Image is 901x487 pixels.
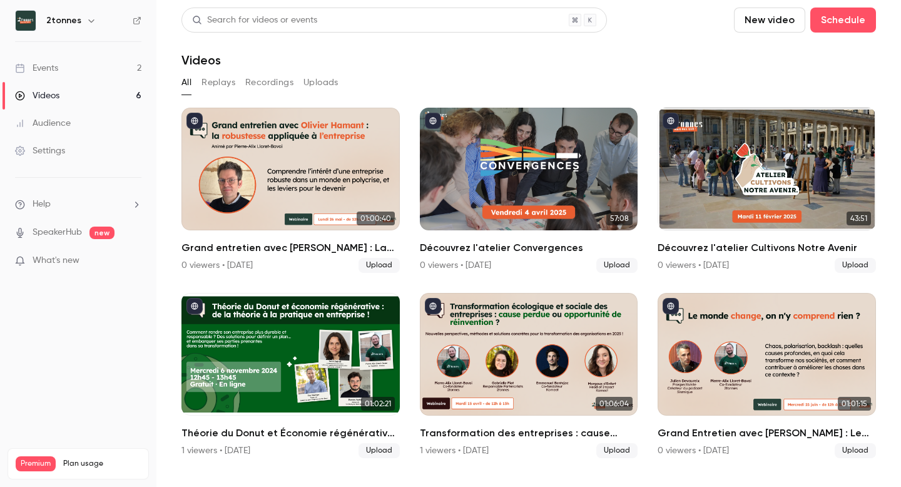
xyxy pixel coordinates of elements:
a: 43:51Découvrez l'atelier Cultivons Notre Avenir0 viewers • [DATE]Upload [658,108,876,273]
span: 01:00:40 [357,212,395,225]
div: Audience [15,117,71,130]
span: What's new [33,254,79,267]
li: Découvrez l'atelier Convergences [420,108,638,273]
img: 2tonnes [16,11,36,31]
div: 0 viewers • [DATE] [658,259,729,272]
a: 01:01:15Grand Entretien avec [PERSON_NAME] : Le monde change, on n'y comprend rien ?0 viewers • [... [658,293,876,458]
span: Plan usage [63,459,141,469]
button: published [186,298,203,314]
span: new [89,227,115,239]
button: published [663,113,679,129]
button: Schedule [810,8,876,33]
div: 1 viewers • [DATE] [420,444,489,457]
a: 01:06:04Transformation des entreprises : cause perdue ou opportunité de réinvention ?1 viewers • ... [420,293,638,458]
button: published [425,298,441,314]
span: Upload [359,258,400,273]
ul: Videos [181,108,876,458]
li: Grand Entretien avec Julien Devaureix : Le monde change, on n'y comprend rien ? [658,293,876,458]
h2: Découvrez l'atelier Convergences [420,240,638,255]
h2: Grand Entretien avec [PERSON_NAME] : Le monde change, on n'y comprend rien ? [658,426,876,441]
h2: Théorie du Donut et Économie régénérative : quelle pratique en entreprise ? [181,426,400,441]
a: 57:08Découvrez l'atelier Convergences0 viewers • [DATE]Upload [420,108,638,273]
button: Replays [201,73,235,93]
span: Upload [359,443,400,458]
li: help-dropdown-opener [15,198,141,211]
a: 01:00:40Grand entretien avec [PERSON_NAME] : La robustesse appliquée aux entreprises0 viewers • ... [181,108,400,273]
h1: Videos [181,53,221,68]
span: 01:02:21 [361,397,395,411]
button: published [425,113,441,129]
div: Settings [15,145,65,157]
h2: Découvrez l'atelier Cultivons Notre Avenir [658,240,876,255]
button: Uploads [303,73,339,93]
span: 01:06:04 [596,397,633,411]
span: Upload [596,258,638,273]
li: Théorie du Donut et Économie régénérative : quelle pratique en entreprise ? [181,293,400,458]
div: 0 viewers • [DATE] [658,444,729,457]
li: Transformation des entreprises : cause perdue ou opportunité de réinvention ? [420,293,638,458]
div: 0 viewers • [DATE] [420,259,491,272]
div: Videos [15,90,59,102]
button: New video [734,8,805,33]
h2: Grand entretien avec [PERSON_NAME] : La robustesse appliquée aux entreprises [181,240,400,255]
iframe: Noticeable Trigger [126,255,141,267]
a: SpeakerHub [33,226,82,239]
li: Découvrez l'atelier Cultivons Notre Avenir [658,108,876,273]
span: 01:01:15 [838,397,871,411]
div: Search for videos or events [192,14,317,27]
button: Recordings [245,73,293,93]
span: Upload [596,443,638,458]
span: Upload [835,443,876,458]
div: Events [15,62,58,74]
li: Grand entretien avec Olivier Hamant : La robustesse appliquée aux entreprises [181,108,400,273]
button: All [181,73,191,93]
a: 01:02:21Théorie du Donut et Économie régénérative : quelle pratique en entreprise ?1 viewers • [D... [181,293,400,458]
h6: 2tonnes [46,14,81,27]
span: Premium [16,456,56,471]
span: Upload [835,258,876,273]
span: Help [33,198,51,211]
div: 1 viewers • [DATE] [181,444,250,457]
section: Videos [181,8,876,479]
button: published [663,298,679,314]
span: 57:08 [606,212,633,225]
button: published [186,113,203,129]
span: 43:51 [847,212,871,225]
h2: Transformation des entreprises : cause perdue ou opportunité de réinvention ? [420,426,638,441]
div: 0 viewers • [DATE] [181,259,253,272]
